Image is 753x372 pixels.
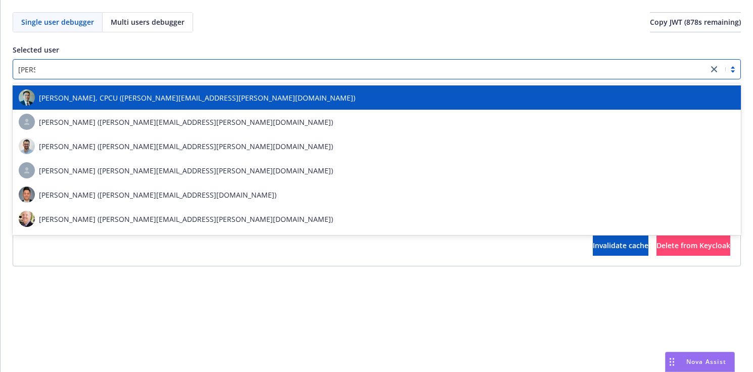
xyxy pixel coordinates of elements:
[21,17,94,27] span: Single user debugger
[39,190,276,200] span: [PERSON_NAME] ([PERSON_NAME][EMAIL_ADDRESS][DOMAIN_NAME])
[666,352,678,371] div: Drag to move
[656,241,730,250] span: Delete from Keycloak
[650,12,741,32] button: Copy JWT (878s remaining)
[19,138,35,154] img: photo
[593,236,648,256] button: Invalidate cache
[19,211,35,227] img: photo
[39,214,333,224] span: [PERSON_NAME] ([PERSON_NAME][EMAIL_ADDRESS][PERSON_NAME][DOMAIN_NAME])
[708,63,720,75] a: close
[650,17,741,27] span: Copy JWT ( 878 s remaining)
[593,241,648,250] span: Invalidate cache
[111,17,184,27] span: Multi users debugger
[19,89,35,106] img: photo
[39,117,333,127] span: [PERSON_NAME] ([PERSON_NAME][EMAIL_ADDRESS][PERSON_NAME][DOMAIN_NAME])
[19,187,35,203] img: photo
[39,165,333,176] span: [PERSON_NAME] ([PERSON_NAME][EMAIL_ADDRESS][PERSON_NAME][DOMAIN_NAME])
[39,141,333,152] span: [PERSON_NAME] ([PERSON_NAME][EMAIL_ADDRESS][PERSON_NAME][DOMAIN_NAME])
[39,92,355,103] span: [PERSON_NAME], CPCU ([PERSON_NAME][EMAIL_ADDRESS][PERSON_NAME][DOMAIN_NAME])
[656,236,730,256] button: Delete from Keycloak
[13,45,59,55] span: Selected user
[686,357,726,366] span: Nova Assist
[665,352,735,372] button: Nova Assist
